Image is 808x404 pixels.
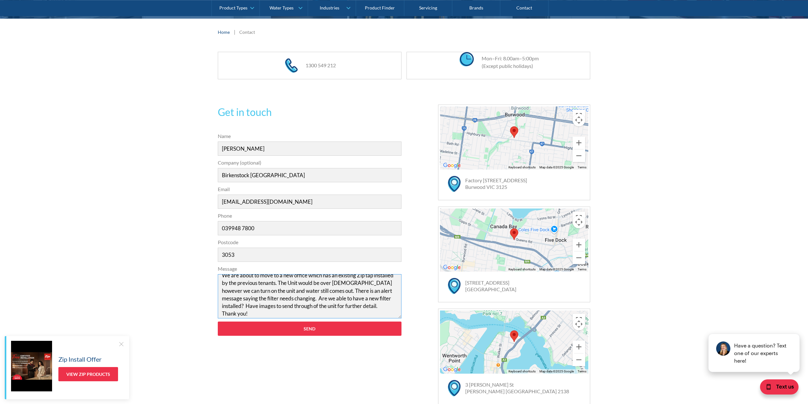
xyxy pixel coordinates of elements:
[218,105,401,120] h2: Get in touch
[442,161,462,170] img: Google
[448,380,460,396] img: map marker icon
[218,322,401,336] input: Send
[573,136,585,149] button: Zoom in
[578,370,586,373] a: Terms (opens in new tab)
[573,149,585,162] button: Zoom out
[508,267,536,272] button: Keyboard shortcuts
[573,114,585,126] button: Map camera controls
[573,110,585,122] button: Toggle fullscreen view
[508,165,536,170] button: Keyboard shortcuts
[218,238,401,246] label: Postcode
[508,226,521,243] div: Map pin
[58,367,118,381] a: View Zip Products
[573,238,585,251] button: Zoom in
[442,263,462,272] a: Open this area in Google Maps (opens a new window)
[218,132,401,140] label: Name
[442,365,462,374] img: Google
[11,341,52,391] img: Zip Install Offer
[442,365,462,374] a: Open this area in Google Maps (opens a new window)
[285,58,298,73] img: phone icon
[215,132,405,342] form: Contact Form
[573,251,585,264] button: Zoom out
[218,265,401,273] label: Message
[460,52,474,66] img: clock icon
[465,280,516,292] a: [STREET_ADDRESS][GEOGRAPHIC_DATA]
[475,55,539,70] div: Mon–Fri: 8.00am–5:00pm (Except public holidays)
[573,314,585,326] button: Toggle fullscreen view
[218,185,401,193] label: Email
[573,341,585,353] button: Zoom in
[701,305,808,380] iframe: podium webchat widget prompt
[508,369,536,374] button: Keyboard shortcuts
[573,353,585,366] button: Zoom out
[573,212,585,224] button: Toggle fullscreen view
[578,166,586,169] a: Terms (opens in new tab)
[448,278,460,294] img: map marker icon
[539,166,574,169] span: Map data ©2025 Google
[218,29,230,35] a: Home
[320,5,339,10] div: Industries
[306,62,336,68] a: 1300 549 212
[465,382,569,394] a: 3 [PERSON_NAME] St[PERSON_NAME] [GEOGRAPHIC_DATA] 2138
[219,5,247,10] div: Product Types
[233,28,236,36] div: |
[270,5,294,10] div: Water Types
[218,212,401,220] label: Phone
[745,372,808,404] iframe: podium webchat widget bubble
[508,328,521,345] div: Map pin
[578,268,586,271] a: Terms (opens in new tab)
[508,124,521,141] div: Map pin
[539,370,574,373] span: Map data ©2025 Google
[465,177,527,190] a: Factory [STREET_ADDRESS]Burwood VIC 3125
[58,354,102,364] h5: Zip Install Offer
[218,159,401,166] label: Company (optional)
[448,176,460,192] img: map marker icon
[442,263,462,272] img: Google
[239,29,255,35] div: Contact
[442,161,462,170] a: Open this area in Google Maps (opens a new window)
[573,216,585,228] button: Map camera controls
[573,318,585,330] button: Map camera controls
[539,268,574,271] span: Map data ©2025 Google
